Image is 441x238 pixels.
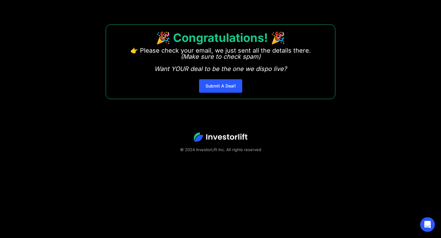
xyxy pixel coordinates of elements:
[154,53,287,73] em: (Make sure to check spam) Want YOUR deal to be the one we dispo live?
[130,47,311,72] p: 👉 Please check your email, we just sent all the details there. ‍
[199,79,242,93] a: Submit A Deal!
[420,217,435,232] div: Open Intercom Messenger
[156,31,285,45] strong: 🎉 Congratulations! 🎉
[21,147,420,153] div: © 2024 InvestorLift Inc. All rights reserved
